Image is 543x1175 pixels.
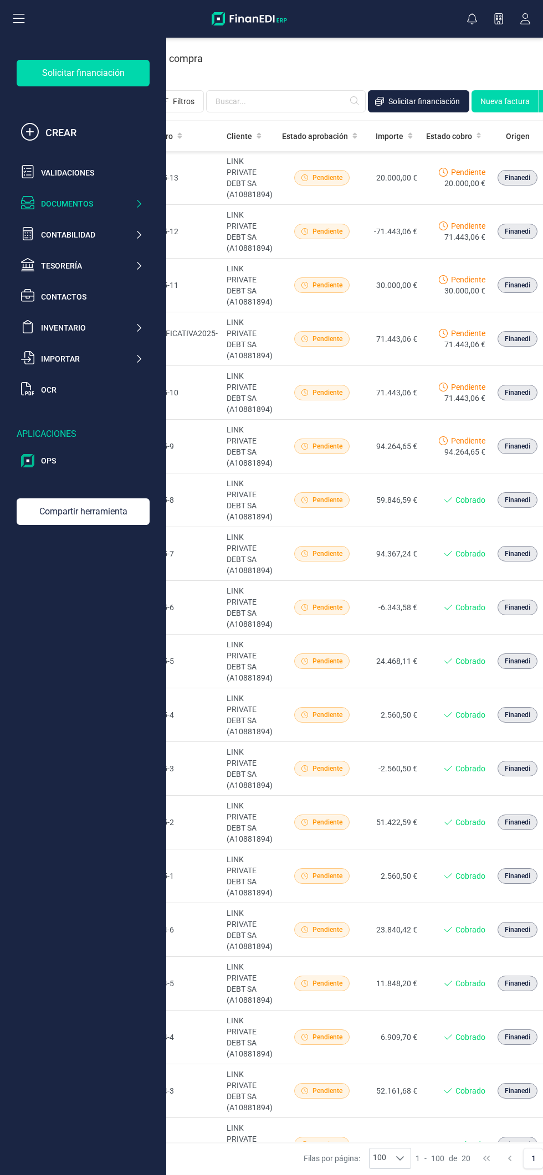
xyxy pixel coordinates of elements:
[140,849,222,903] td: A2025-1
[313,1140,342,1150] span: Pendiente
[366,312,422,366] td: 71.443,06 €
[505,1032,530,1042] span: Finanedi
[313,441,342,451] span: Pendiente
[313,226,342,236] span: Pendiente
[366,527,422,581] td: 94.367,24 €
[313,1032,342,1042] span: Pendiente
[505,871,530,881] span: Finanedi
[366,151,422,205] td: 20.000,00 €
[173,96,194,107] span: Filtros
[140,527,222,581] td: A2025-7
[505,656,530,666] span: Finanedi
[505,549,530,559] span: Finanedi
[313,764,342,774] span: Pendiente
[366,635,422,688] td: 24.468,11 €
[505,495,530,505] span: Finanedi
[505,925,530,935] span: Finanedi
[476,1148,497,1169] button: First Page
[41,384,143,395] div: OCR
[222,581,278,635] td: LINK PRIVATE DEBT SA (A10881894)
[451,382,485,393] span: Pendiente
[313,871,342,881] span: Pendiente
[455,924,485,935] span: Cobrado
[222,473,278,527] td: LINK PRIVATE DEBT SA (A10881894)
[41,167,143,178] div: Validaciones
[222,205,278,259] td: LINK PRIVATE DEBT SA (A10881894)
[451,328,485,339] span: Pendiente
[313,549,342,559] span: Pendiente
[506,131,530,142] span: Origen
[366,903,422,957] td: 23.840,42 €
[222,849,278,903] td: LINK PRIVATE DEBT SA (A10881894)
[455,763,485,774] span: Cobrado
[140,581,222,635] td: A2025-6
[313,817,342,827] span: Pendiente
[366,205,422,259] td: -71.443,06 €
[41,291,143,302] div: Contactos
[505,388,530,398] span: Finanedi
[370,1148,390,1168] span: 100
[462,1153,470,1164] span: 20
[222,688,278,742] td: LINK PRIVATE DEBT SA (A10881894)
[499,1148,520,1169] button: Previous Page
[472,90,539,112] button: Nueva factura
[455,1032,485,1043] span: Cobrado
[444,446,485,457] span: 94.264,65 €
[388,96,460,107] span: Solicitar financiación
[366,1118,422,1172] td: 10.157,81 €
[455,656,485,667] span: Cobrado
[455,494,485,506] span: Cobrado
[222,420,278,473] td: LINK PRIVATE DEBT SA (A10881894)
[366,259,422,312] td: 30.000,00 €
[505,602,530,612] span: Finanedi
[505,1140,530,1150] span: Finanedi
[140,151,222,205] td: A2025-13
[313,173,342,183] span: Pendiente
[505,710,530,720] span: Finanedi
[140,957,222,1011] td: A2024-5
[426,131,472,142] span: Estado cobro
[304,1148,411,1169] div: Filas por página:
[444,339,485,350] span: 71.443,06 €
[368,90,469,112] button: Solicitar financiación
[212,12,287,25] img: Logo Finanedi
[376,131,403,142] span: Importe
[222,1118,278,1172] td: LINK PRIVATE DEBT SA (A10881894)
[366,796,422,849] td: 51.422,59 €
[366,581,422,635] td: -6.343,58 €
[366,742,422,796] td: -2.560,50 €
[41,198,135,209] div: Documentos
[41,353,135,364] div: Importar
[455,870,485,882] span: Cobrado
[366,1011,422,1064] td: 6.909,70 €
[313,602,342,612] span: Pendiente
[444,178,485,189] span: 20.000,00 €
[313,925,342,935] span: Pendiente
[505,764,530,774] span: Finanedi
[222,259,278,312] td: LINK PRIVATE DEBT SA (A10881894)
[17,427,150,441] div: Aplicaciones
[313,1086,342,1096] span: Pendiente
[41,322,135,333] div: Inventario
[222,903,278,957] td: LINK PRIVATE DEBT SA (A10881894)
[455,602,485,613] span: Cobrado
[505,173,530,183] span: Finanedi
[431,1153,444,1164] span: 100
[222,635,278,688] td: LINK PRIVATE DEBT SA (A10881894)
[153,90,204,112] button: Filtros
[41,229,135,240] div: Contabilidad
[140,312,222,366] td: RECTIFICATIVA2025-1
[451,220,485,231] span: Pendiente
[140,688,222,742] td: A2025-4
[140,366,222,420] td: A2025-10
[140,796,222,849] td: A2025-2
[313,495,342,505] span: Pendiente
[444,285,485,296] span: 30.000,00 €
[222,312,278,366] td: LINK PRIVATE DEBT SA (A10881894)
[444,231,485,243] span: 71.443,06 €
[313,978,342,988] span: Pendiente
[140,1011,222,1064] td: A2024-4
[416,1153,420,1164] span: 1
[505,978,530,988] span: Finanedi
[455,548,485,559] span: Cobrado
